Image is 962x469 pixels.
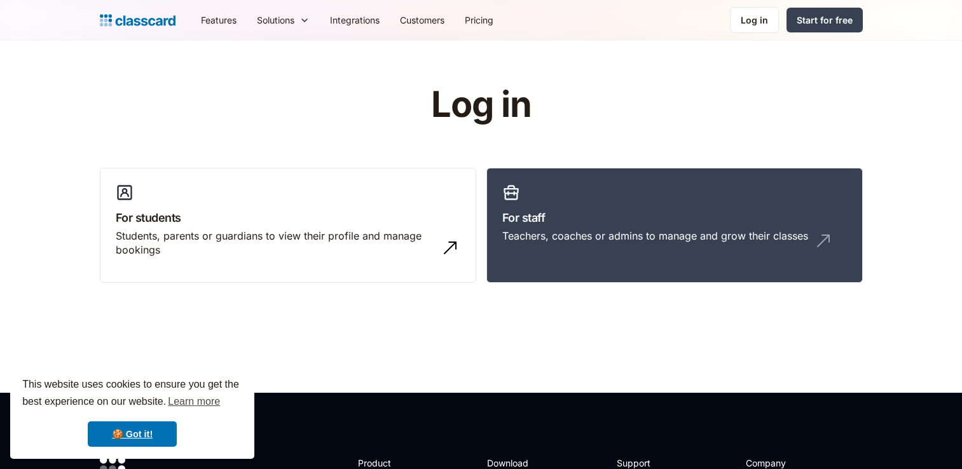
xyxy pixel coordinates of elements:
a: home [100,11,175,29]
a: Pricing [455,6,504,34]
span: This website uses cookies to ensure you get the best experience on our website. [22,377,242,411]
a: For staffTeachers, coaches or admins to manage and grow their classes [486,168,863,283]
a: dismiss cookie message [88,421,177,447]
div: Students, parents or guardians to view their profile and manage bookings [116,229,435,257]
h3: For students [116,209,460,226]
h3: For staff [502,209,847,226]
div: Log in [741,13,768,27]
div: Start for free [797,13,853,27]
a: Log in [730,7,779,33]
div: Solutions [257,13,294,27]
a: Customers [390,6,455,34]
a: Features [191,6,247,34]
div: cookieconsent [10,365,254,459]
div: Teachers, coaches or admins to manage and grow their classes [502,229,808,243]
a: learn more about cookies [166,392,222,411]
h1: Log in [279,85,683,125]
a: Integrations [320,6,390,34]
a: For studentsStudents, parents or guardians to view their profile and manage bookings [100,168,476,283]
div: Solutions [247,6,320,34]
a: Start for free [787,8,863,32]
